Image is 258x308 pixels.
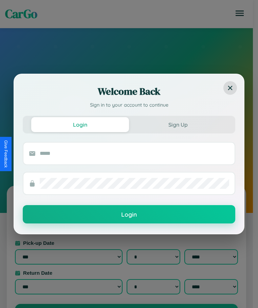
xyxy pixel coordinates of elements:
div: Give Feedback [3,140,8,168]
button: Login [31,117,129,132]
h2: Welcome Back [23,85,235,98]
button: Login [23,205,235,223]
p: Sign in to your account to continue [23,102,235,109]
button: Sign Up [129,117,227,132]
